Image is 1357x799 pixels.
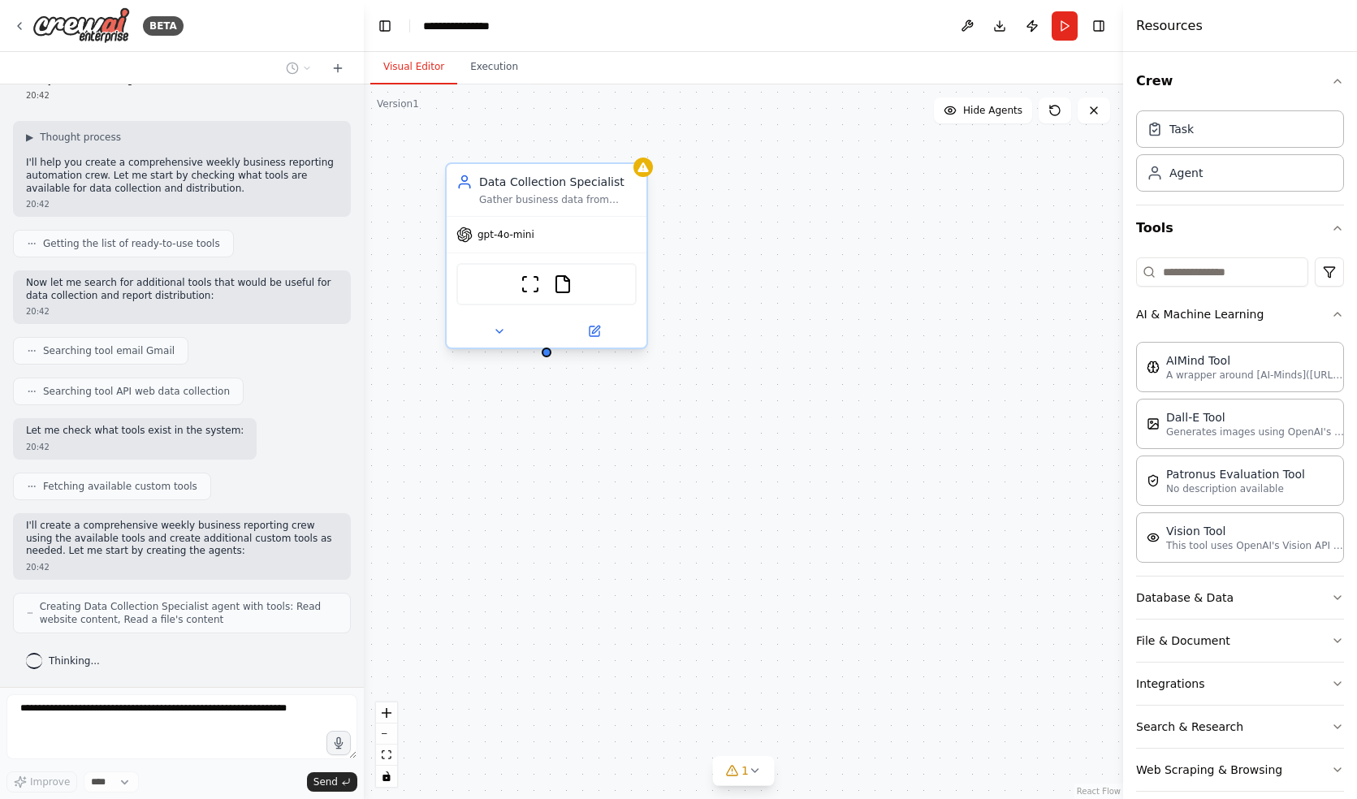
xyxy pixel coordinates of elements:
[712,756,775,786] button: 1
[376,745,397,766] button: fit view
[43,385,230,398] span: Searching tool API web data collection
[1147,417,1160,430] img: DallETool
[26,89,338,101] div: 20:42
[1166,409,1345,425] div: Dall-E Tool
[32,7,130,44] img: Logo
[1136,577,1344,619] button: Database & Data
[377,97,419,110] div: Version 1
[1166,352,1345,369] div: AIMind Tool
[479,193,637,206] div: Gather business data from multiple sources including websites, databases, and files to compile co...
[741,762,749,779] span: 1
[30,775,70,788] span: Improve
[1166,425,1345,438] p: Generates images using OpenAI's Dall-E model.
[1136,205,1344,251] button: Tools
[143,16,184,36] div: BETA
[963,104,1022,117] span: Hide Agents
[1166,539,1345,552] p: This tool uses OpenAI's Vision API to describe the contents of an image.
[1077,787,1121,796] a: React Flow attribution
[1147,531,1160,544] img: VisionTool
[370,50,457,84] button: Visual Editor
[1166,523,1345,539] div: Vision Tool
[279,58,318,78] button: Switch to previous chat
[1147,474,1160,487] img: PatronusEvalTool
[934,97,1032,123] button: Hide Agents
[548,322,640,341] button: Open in side panel
[326,731,351,755] button: Click to speak your automation idea
[6,771,77,793] button: Improve
[423,18,507,34] nav: breadcrumb
[1166,369,1345,382] p: A wrapper around [AI-Minds]([URL][DOMAIN_NAME]). Useful for when you need answers to questions fr...
[1136,620,1344,662] button: File & Document
[521,274,540,294] img: ScrapeWebsiteTool
[445,166,648,352] div: Data Collection SpecialistGather business data from multiple sources including websites, database...
[40,131,121,144] span: Thought process
[26,520,338,558] p: I'll create a comprehensive weekly business reporting crew using the available tools and create a...
[1166,482,1305,495] p: No description available
[26,131,33,144] span: ▶
[325,58,351,78] button: Start a new chat
[1136,58,1344,104] button: Crew
[26,277,338,302] p: Now let me search for additional tools that would be useful for data collection and report distri...
[43,237,220,250] span: Getting the list of ready-to-use tools
[26,157,338,195] p: I'll help you create a comprehensive weekly business reporting automation crew. Let me start by c...
[26,198,338,210] div: 20:42
[26,561,338,573] div: 20:42
[1136,16,1203,36] h4: Resources
[1136,749,1344,791] button: Web Scraping & Browsing
[49,654,100,667] span: Thinking...
[479,174,637,190] div: Data Collection Specialist
[1147,361,1160,374] img: AIMindTool
[1136,104,1344,205] div: Crew
[478,228,534,241] span: gpt-4o-mini
[1136,293,1344,335] button: AI & Machine Learning
[1169,165,1203,181] div: Agent
[307,772,357,792] button: Send
[43,344,175,357] span: Searching tool email Gmail
[1087,15,1110,37] button: Hide right sidebar
[1169,121,1194,137] div: Task
[457,50,531,84] button: Execution
[26,425,244,438] p: Let me check what tools exist in the system:
[1136,663,1344,705] button: Integrations
[40,600,337,626] span: Creating Data Collection Specialist agent with tools: Read website content, Read a file's content
[26,441,244,453] div: 20:42
[43,480,197,493] span: Fetching available custom tools
[374,15,396,37] button: Hide left sidebar
[26,305,338,317] div: 20:42
[376,766,397,787] button: toggle interactivity
[313,775,338,788] span: Send
[1136,706,1344,748] button: Search & Research
[1166,466,1305,482] div: Patronus Evaluation Tool
[26,131,121,144] button: ▶Thought process
[376,702,397,723] button: zoom in
[553,274,573,294] img: FileReadTool
[376,702,397,787] div: React Flow controls
[376,723,397,745] button: zoom out
[1136,335,1344,576] div: AI & Machine Learning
